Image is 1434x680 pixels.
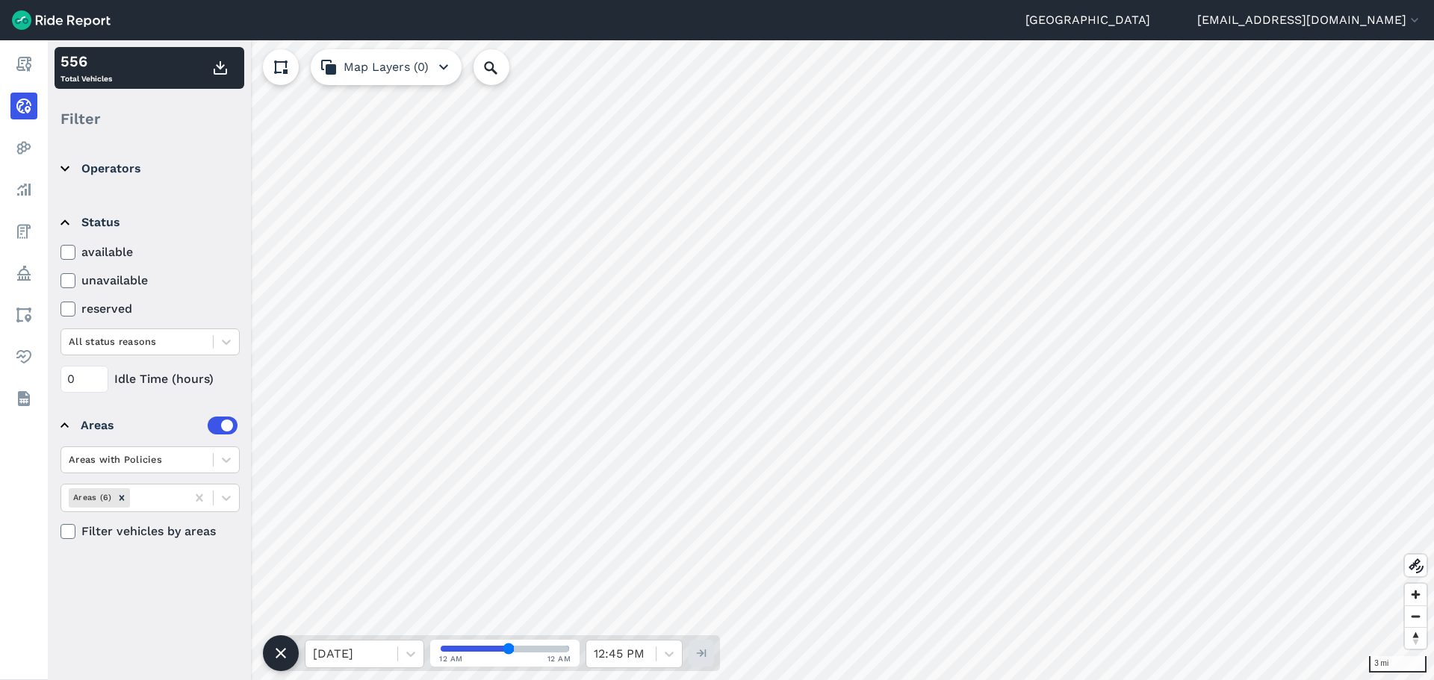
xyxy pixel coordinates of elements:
div: Total Vehicles [60,50,112,86]
span: 12 AM [439,653,463,664]
div: Remove Areas (6) [114,488,130,507]
button: Map Layers (0) [311,49,462,85]
a: Realtime [10,93,37,119]
a: Areas [10,302,37,328]
summary: Operators [60,148,238,190]
a: Datasets [10,385,37,412]
label: unavailable [60,272,240,290]
img: Ride Report [12,10,111,30]
canvas: Map [48,40,1434,680]
a: Fees [10,218,37,245]
div: Areas (6) [69,488,114,507]
span: 12 AM [547,653,571,664]
div: 556 [60,50,112,72]
button: Zoom in [1405,584,1427,605]
a: Analyze [10,176,37,203]
a: [GEOGRAPHIC_DATA] [1025,11,1150,29]
button: [EMAIL_ADDRESS][DOMAIN_NAME] [1197,11,1422,29]
a: Policy [10,260,37,287]
input: Search Location or Vehicles [474,49,533,85]
button: Reset bearing to north [1405,627,1427,649]
div: 3 mi [1369,656,1427,673]
div: Areas [81,417,238,434]
div: Filter [55,96,244,142]
summary: Areas [60,405,238,446]
a: Health [10,343,37,370]
a: Report [10,51,37,78]
a: Heatmaps [10,134,37,161]
label: Filter vehicles by areas [60,523,240,540]
label: reserved [60,300,240,318]
div: Idle Time (hours) [60,366,240,393]
label: available [60,243,240,261]
button: Zoom out [1405,605,1427,627]
summary: Status [60,202,238,243]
